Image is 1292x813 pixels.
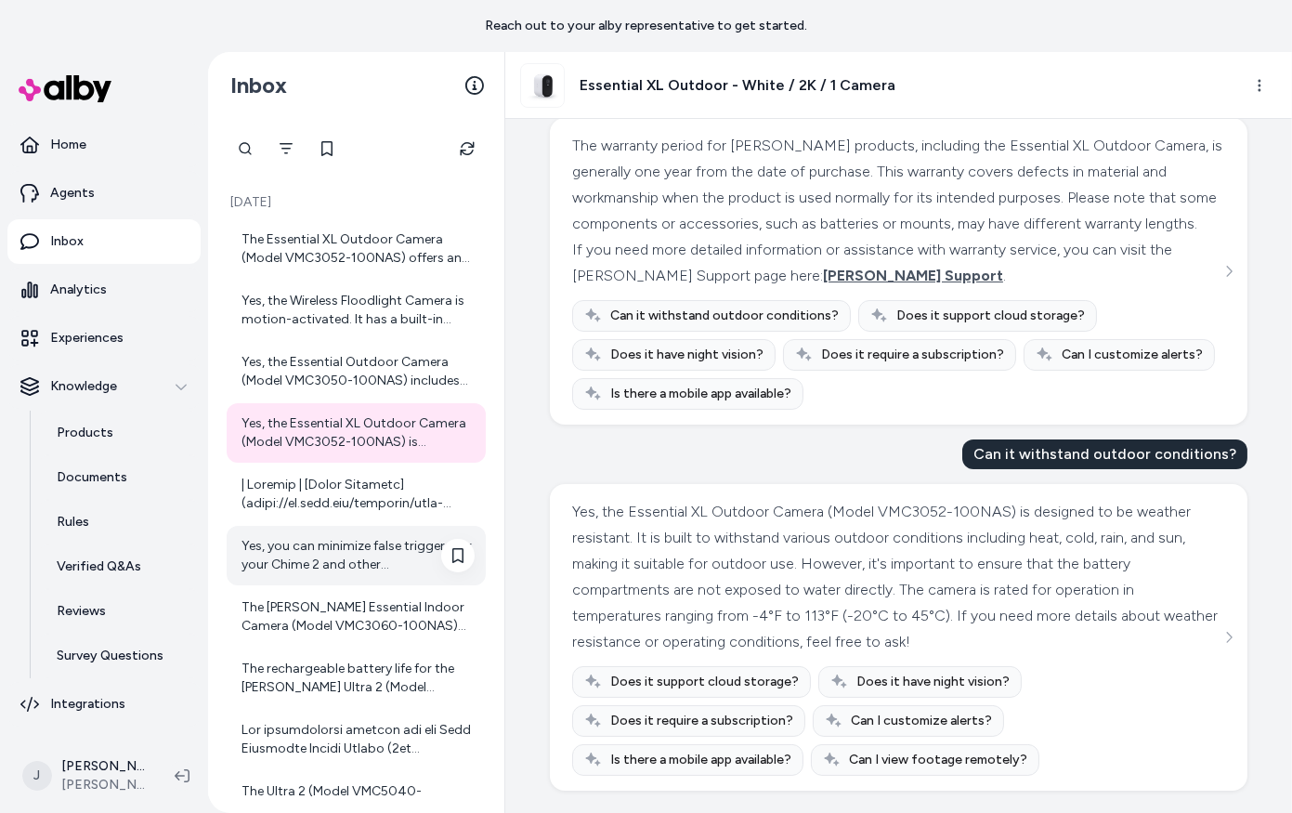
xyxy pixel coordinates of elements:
[50,377,117,396] p: Knowledge
[241,721,475,758] div: Lor ipsumdolorsi ametcon adi eli Sedd Eiusmodte Incidi Utlabo (2et Doloremagn) al enimadminimveni...
[227,193,486,212] p: [DATE]
[241,537,475,574] div: Yes, you can minimize false triggers for your Chime 2 and other [PERSON_NAME] devices by adjustin...
[11,746,160,806] button: J[PERSON_NAME][PERSON_NAME] Prod
[7,123,201,167] a: Home
[1218,260,1240,282] button: See more
[50,695,125,714] p: Integrations
[22,761,52,791] span: J
[610,385,791,403] span: Is there a mobile app available?
[572,133,1225,237] div: The warranty period for [PERSON_NAME] products, including the Essential XL Outdoor Camera, is gen...
[230,72,287,99] h2: Inbox
[57,424,113,442] p: Products
[610,346,763,364] span: Does it have night vision?
[38,589,201,634] a: Reviews
[50,232,84,251] p: Inbox
[50,329,124,347] p: Experiences
[38,544,201,589] a: Verified Q&As
[851,712,992,730] span: Can I customize alerts?
[241,353,475,390] div: Yes, the Essential Outdoor Camera (Model VMC3050-100NAS) includes 2-Way Audio. It has a built-in ...
[7,682,201,727] a: Integrations
[572,499,1225,655] div: Yes, the Essential XL Outdoor Camera (Model VMC3052-100NAS) is designed to be weather resistant. ...
[268,130,305,167] button: Filter
[241,292,475,329] div: Yes, the Wireless Floodlight Camera is motion-activated. It has a built-in motion detector with a...
[227,219,486,279] a: The Essential XL Outdoor Camera (Model VMC3052-100NAS) offers an extended battery life of up to 1...
[38,411,201,455] a: Products
[57,468,127,487] p: Documents
[485,17,807,35] p: Reach out to your alby representative to get started.
[521,64,564,107] img: e2-XL-1cam-w.png
[7,364,201,409] button: Knowledge
[7,219,201,264] a: Inbox
[57,602,106,621] p: Reviews
[227,587,486,647] a: The [PERSON_NAME] Essential Indoor Camera (Model VMC3060-100NAS) can connect directly to your Wi-...
[449,130,486,167] button: Refresh
[38,455,201,500] a: Documents
[227,465,486,524] a: | Loremip | [Dolor Sitametc](adipi://el.sedd.eiu/temporin/utla-etdolore?magn_aliquae_ad=4m684v98-...
[227,342,486,401] a: Yes, the Essential Outdoor Camera (Model VMC3050-100NAS) includes 2-Way Audio. It has a built-in ...
[241,476,475,513] div: | Loremip | [Dolor Sitametc](adipi://el.sedd.eiu/temporin/utla-etdolore?magn_aliquae_ad=4m684v98-...
[610,673,799,691] span: Does it support cloud storage?
[7,316,201,361] a: Experiences
[227,403,486,463] a: Yes, the Essential XL Outdoor Camera (Model VMC3052-100NAS) is designed to be weather resistant. ...
[50,281,107,299] p: Analytics
[227,281,486,340] a: Yes, the Wireless Floodlight Camera is motion-activated. It has a built-in motion detector with a...
[823,267,1003,284] span: [PERSON_NAME] Support
[227,649,486,708] a: The rechargeable battery life for the [PERSON_NAME] Ultra 2 (Model VMC5040-200NAS) is typically f...
[61,776,145,794] span: [PERSON_NAME] Prod
[1062,346,1203,364] span: Can I customize alerts?
[38,500,201,544] a: Rules
[57,647,163,665] p: Survey Questions
[241,230,475,268] div: The Essential XL Outdoor Camera (Model VMC3052-100NAS) offers an extended battery life of up to 1...
[610,712,793,730] span: Does it require a subscription?
[572,237,1225,289] div: If you need more detailed information or assistance with warranty service, you can visit the [PER...
[227,710,486,769] a: Lor ipsumdolorsi ametcon adi eli Sedd Eiusmodte Incidi Utlabo (2et Doloremagn) al enimadminimveni...
[962,439,1247,469] div: Can it withstand outdoor conditions?
[1218,626,1240,649] button: See more
[610,751,791,769] span: Is there a mobile app available?
[61,757,145,776] p: [PERSON_NAME]
[821,346,1004,364] span: Does it require a subscription?
[241,598,475,636] div: The [PERSON_NAME] Essential Indoor Camera (Model VMC3060-100NAS) can connect directly to your Wi-...
[57,557,141,576] p: Verified Q&As
[580,74,895,97] h3: Essential XL Outdoor - White / 2K / 1 Camera
[7,171,201,216] a: Agents
[896,307,1085,325] span: Does it support cloud storage?
[849,751,1027,769] span: Can I view footage remotely?
[38,634,201,678] a: Survey Questions
[856,673,1010,691] span: Does it have night vision?
[50,184,95,203] p: Agents
[50,136,86,154] p: Home
[57,513,89,531] p: Rules
[7,268,201,312] a: Analytics
[19,75,111,102] img: alby Logo
[241,414,475,452] div: Yes, the Essential XL Outdoor Camera (Model VMC3052-100NAS) is designed to be weather resistant. ...
[610,307,839,325] span: Can it withstand outdoor conditions?
[227,526,486,585] a: Yes, you can minimize false triggers for your Chime 2 and other [PERSON_NAME] devices by adjustin...
[241,660,475,697] div: The rechargeable battery life for the [PERSON_NAME] Ultra 2 (Model VMC5040-200NAS) is typically f...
